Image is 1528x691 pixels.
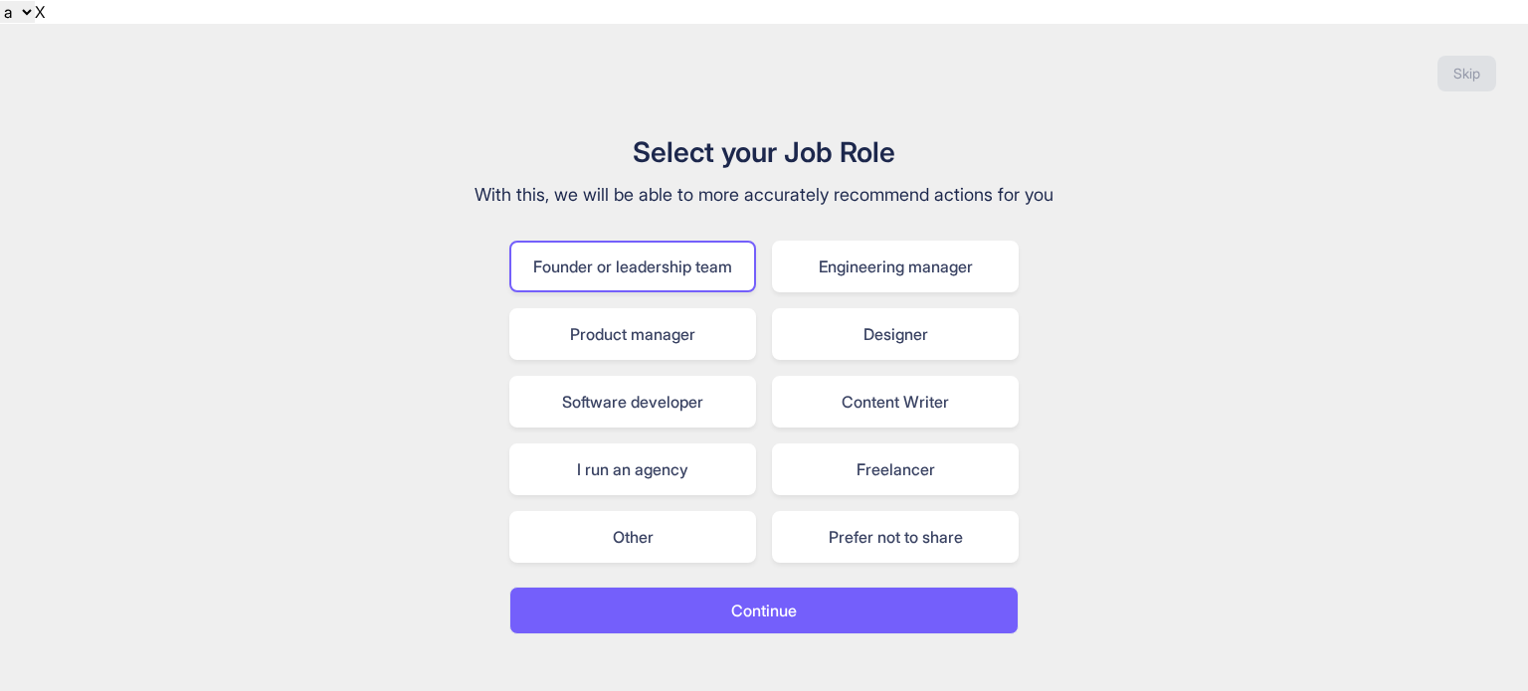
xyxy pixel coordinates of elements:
[430,131,1098,173] h1: Select your Job Role
[772,376,1019,428] div: Content Writer
[509,511,756,563] div: Other
[772,308,1019,360] div: Designer
[772,443,1019,495] div: Freelancer
[509,587,1019,634] button: Continue
[1437,56,1496,91] button: Skip
[430,181,1098,209] p: With this, we will be able to more accurately recommend actions for you
[509,443,756,495] div: I run an agency
[772,241,1019,292] div: Engineering manager
[35,2,45,22] div: X
[509,376,756,428] div: Software developer
[772,511,1019,563] div: Prefer not to share
[509,308,756,360] div: Product manager
[731,599,797,622] p: Continue
[509,241,756,292] div: Founder or leadership team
